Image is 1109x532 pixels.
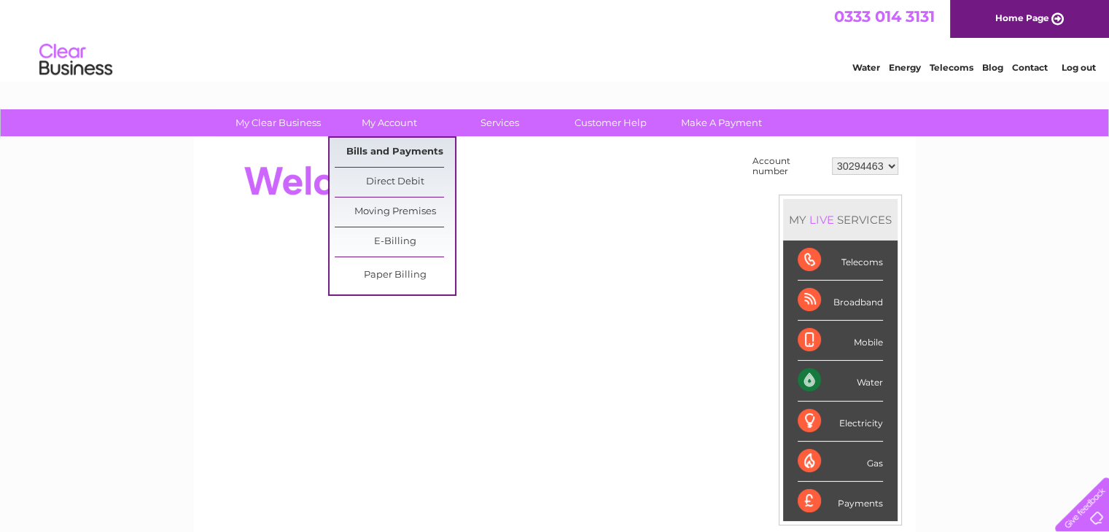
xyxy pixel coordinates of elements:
a: Customer Help [550,109,671,136]
a: Telecoms [930,62,973,73]
a: My Clear Business [218,109,338,136]
img: logo.png [39,38,113,82]
a: Log out [1061,62,1095,73]
div: Payments [798,482,883,521]
div: LIVE [806,213,837,227]
td: Account number [749,152,828,180]
div: Broadband [798,281,883,321]
a: 0333 014 3131 [834,7,935,26]
a: My Account [329,109,449,136]
a: Water [852,62,880,73]
div: Electricity [798,402,883,442]
a: Blog [982,62,1003,73]
a: Make A Payment [661,109,782,136]
a: Bills and Payments [335,138,455,167]
a: Moving Premises [335,197,455,227]
div: Gas [798,442,883,482]
div: Water [798,361,883,401]
div: Telecoms [798,240,883,281]
a: E-Billing [335,227,455,257]
a: Services [440,109,560,136]
div: MY SERVICES [783,199,898,240]
a: Paper Billing [335,261,455,290]
a: Contact [1012,62,1048,73]
a: Energy [889,62,921,73]
div: Clear Business is a trading name of Verastar Limited (registered in [GEOGRAPHIC_DATA] No. 3667643... [211,8,900,71]
div: Mobile [798,321,883,361]
a: Direct Debit [335,168,455,197]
